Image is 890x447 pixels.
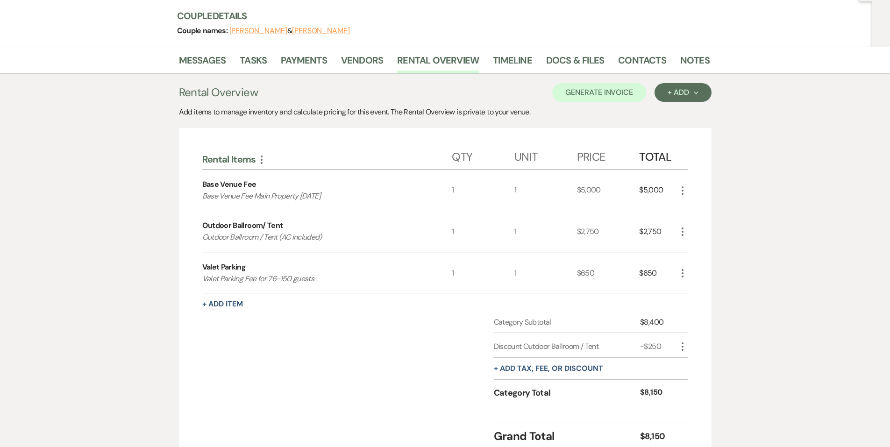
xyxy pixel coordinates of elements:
[552,83,646,102] button: Generate Invoice
[494,317,641,328] div: Category Subtotal
[177,9,700,22] h3: Couple Details
[202,231,427,243] p: Outdoor Ballroom / Tent (AC included)
[655,83,711,102] button: + Add
[577,141,640,169] div: Price
[640,430,676,443] div: $8,150
[668,89,698,96] div: + Add
[397,53,479,73] a: Rental Overview
[452,211,514,252] div: 1
[577,211,640,252] div: $2,750
[179,84,258,101] h3: Rental Overview
[494,428,641,445] div: Grand Total
[514,170,577,211] div: 1
[577,170,640,211] div: $5,000
[202,273,427,285] p: Valet Parking Fee for 76-150 guests
[229,26,350,35] span: &
[639,211,676,252] div: $2,750
[281,53,327,73] a: Payments
[546,53,604,73] a: Docs & Files
[640,341,676,352] div: -$250
[292,27,350,35] button: [PERSON_NAME]
[229,27,287,35] button: [PERSON_NAME]
[179,106,712,118] div: Add items to manage inventory and calculate pricing for this event. The Rental Overview is privat...
[202,220,283,231] div: Outdoor Ballroom/ Tent
[177,26,229,35] span: Couple names:
[202,262,246,273] div: Valet Parking
[577,253,640,294] div: $650
[639,253,676,294] div: $650
[493,53,532,73] a: Timeline
[452,141,514,169] div: Qty
[202,153,452,165] div: Rental Items
[202,179,256,190] div: Base Venue Fee
[494,387,641,399] div: Category Total
[514,141,577,169] div: Unit
[680,53,710,73] a: Notes
[618,53,666,73] a: Contacts
[514,211,577,252] div: 1
[640,317,676,328] div: $8,400
[341,53,383,73] a: Vendors
[452,170,514,211] div: 1
[202,190,427,202] p: Base Venue Fee Main Property [DATE]
[202,300,243,308] button: + Add Item
[240,53,267,73] a: Tasks
[640,387,676,399] div: $8,150
[514,253,577,294] div: 1
[179,53,226,73] a: Messages
[452,253,514,294] div: 1
[494,365,603,372] button: + Add tax, fee, or discount
[639,170,676,211] div: $5,000
[639,141,676,169] div: Total
[494,341,641,352] div: Discount Outdoor Ballroom / Tent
